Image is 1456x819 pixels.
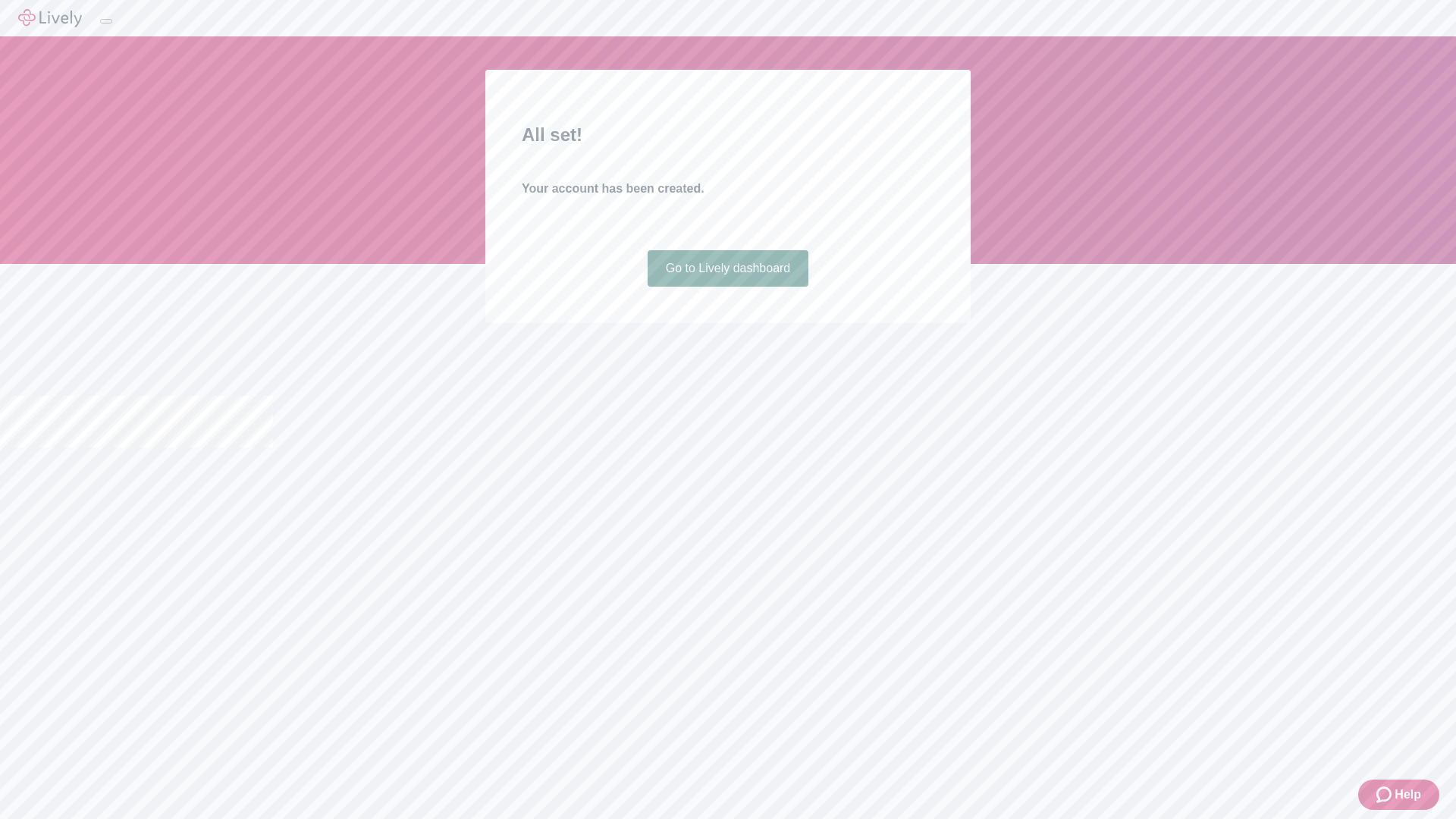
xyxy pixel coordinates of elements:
[522,180,934,198] h4: Your account has been created.
[522,121,934,149] h2: All set!
[1358,780,1439,810] button: Zendesk support iconHelp
[18,9,82,27] img: Lively
[648,250,809,287] a: Go to Lively dashboard
[100,19,112,24] button: Log out
[1376,786,1395,804] svg: Zendesk support icon
[1395,786,1421,804] span: Help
